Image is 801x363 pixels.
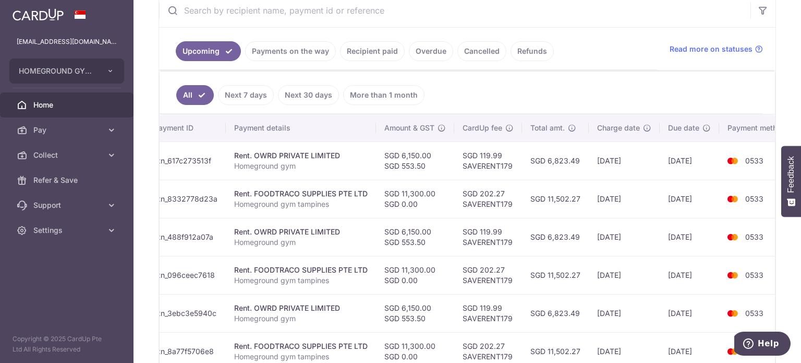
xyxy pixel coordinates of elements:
[234,150,368,161] div: Rent. OWRD PRIVATE LIMITED
[33,200,102,210] span: Support
[176,41,241,61] a: Upcoming
[745,271,763,279] span: 0533
[234,227,368,237] div: Rent. OWRD PRIVATE LIMITED
[745,232,763,241] span: 0533
[722,155,743,167] img: Bank Card
[454,294,522,332] td: SGD 119.99 SAVERENT179
[660,218,719,256] td: [DATE]
[722,269,743,282] img: Bank Card
[343,85,424,105] a: More than 1 month
[589,218,660,256] td: [DATE]
[234,313,368,324] p: Homeground gym
[376,294,454,332] td: SGD 6,150.00 SGD 553.50
[522,218,589,256] td: SGD 6,823.49
[33,175,102,185] span: Refer & Save
[234,199,368,209] p: Homeground gym tampines
[589,256,660,294] td: [DATE]
[454,180,522,218] td: SGD 202.27 SAVERENT179
[19,66,96,76] span: HOMEGROUND GYM TAMPINES PTE. LTD.
[722,193,743,205] img: Bank Card
[786,156,796,193] span: Feedback
[376,180,454,218] td: SGD 11,300.00 SGD 0.00
[589,294,660,332] td: [DATE]
[745,194,763,203] span: 0533
[454,218,522,256] td: SGD 119.99 SAVERENT179
[278,85,339,105] a: Next 30 days
[463,123,502,133] span: CardUp fee
[522,256,589,294] td: SGD 11,502.27
[376,256,454,294] td: SGD 11,300.00 SGD 0.00
[722,231,743,243] img: Bank Card
[660,256,719,294] td: [DATE]
[660,180,719,218] td: [DATE]
[33,100,102,110] span: Home
[522,294,589,332] td: SGD 6,823.49
[722,345,743,358] img: Bank Card
[245,41,336,61] a: Payments on the way
[660,142,719,180] td: [DATE]
[145,114,226,142] th: Payment ID
[734,332,791,358] iframe: Opens a widget where you can find more information
[589,142,660,180] td: [DATE]
[13,8,64,21] img: CardUp
[409,41,453,61] a: Overdue
[234,189,368,199] div: Rent. FOODTRACO SUPPLIES PTE LTD
[522,142,589,180] td: SGD 6,823.49
[454,256,522,294] td: SGD 202.27 SAVERENT179
[234,303,368,313] div: Rent. OWRD PRIVATE LIMITED
[457,41,506,61] a: Cancelled
[9,58,124,84] button: HOMEGROUND GYM TAMPINES PTE. LTD.
[17,37,117,47] p: [EMAIL_ADDRESS][DOMAIN_NAME]
[145,256,226,294] td: txn_096ceec7618
[145,180,226,218] td: txn_8332778d23a
[234,161,368,171] p: Homeground gym
[454,142,522,180] td: SGD 119.99 SAVERENT179
[145,294,226,332] td: txn_3ebc3e5940c
[33,225,102,236] span: Settings
[33,125,102,135] span: Pay
[668,123,699,133] span: Due date
[745,309,763,318] span: 0533
[719,114,798,142] th: Payment method
[589,180,660,218] td: [DATE]
[384,123,434,133] span: Amount & GST
[660,294,719,332] td: [DATE]
[234,275,368,286] p: Homeground gym tampines
[145,218,226,256] td: txn_488f912a07a
[234,341,368,352] div: Rent. FOODTRACO SUPPLIES PTE LTD
[745,156,763,165] span: 0533
[218,85,274,105] a: Next 7 days
[234,352,368,362] p: Homeground gym tampines
[33,150,102,160] span: Collect
[530,123,565,133] span: Total amt.
[522,180,589,218] td: SGD 11,502.27
[670,44,763,54] a: Read more on statuses
[176,85,214,105] a: All
[376,142,454,180] td: SGD 6,150.00 SGD 553.50
[781,146,801,217] button: Feedback - Show survey
[234,237,368,248] p: Homeground gym
[376,218,454,256] td: SGD 6,150.00 SGD 553.50
[597,123,640,133] span: Charge date
[511,41,554,61] a: Refunds
[145,142,226,180] td: txn_617c273513f
[340,41,405,61] a: Recipient paid
[234,265,368,275] div: Rent. FOODTRACO SUPPLIES PTE LTD
[226,114,376,142] th: Payment details
[722,307,743,320] img: Bank Card
[670,44,753,54] span: Read more on statuses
